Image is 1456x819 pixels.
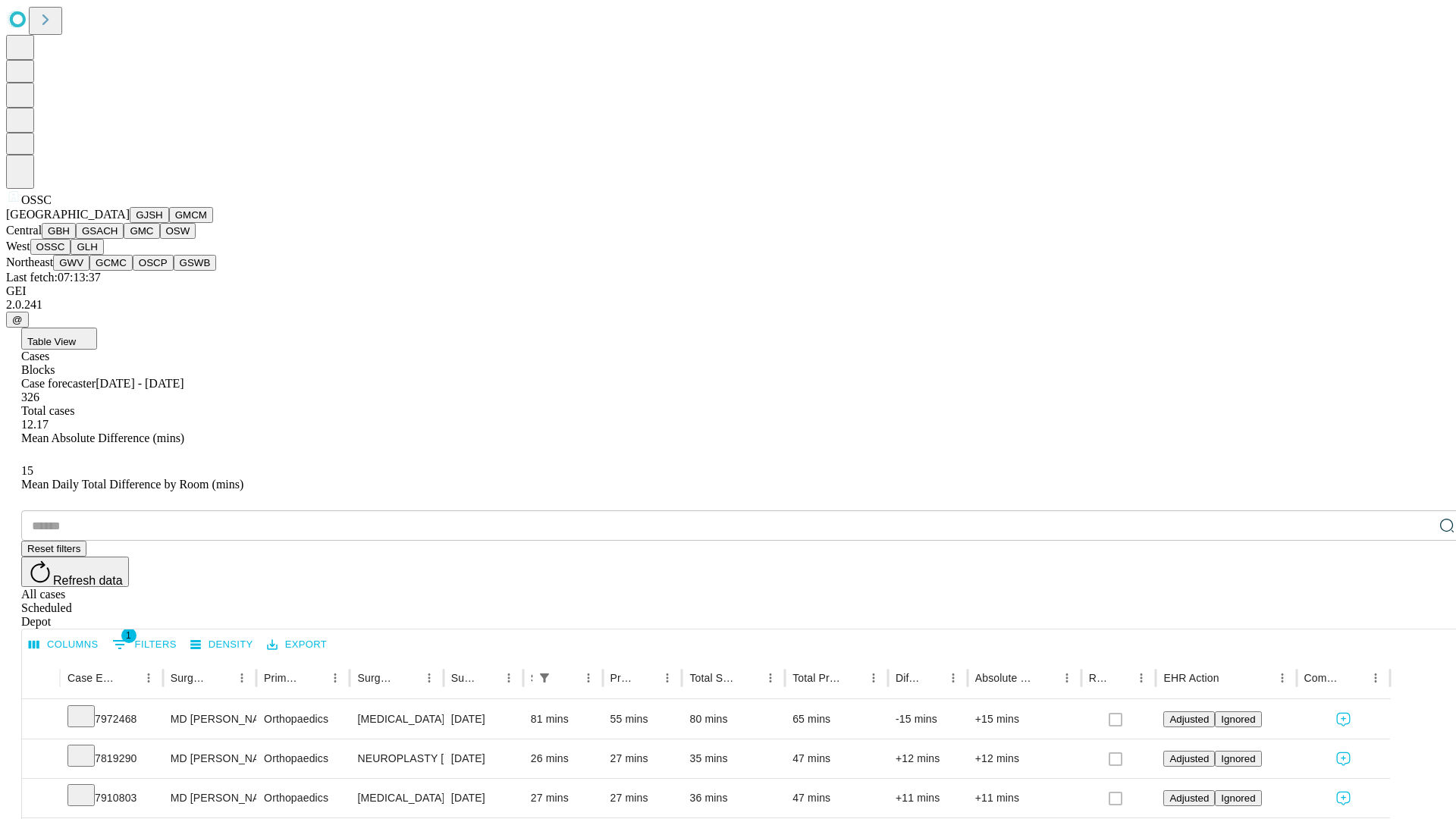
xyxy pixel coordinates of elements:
[1163,711,1215,727] button: Adjusted
[610,779,675,817] div: 27 mins
[6,208,130,221] span: [GEOGRAPHIC_DATA]
[531,779,595,817] div: 27 mins
[171,672,209,684] div: Surgeon Name
[1221,753,1255,764] span: Ignored
[325,667,346,689] button: Menu
[689,700,777,739] div: 80 mins
[21,478,243,491] span: Mean Daily Total Difference by Room (mins)
[21,557,129,587] button: Refresh data
[1163,751,1215,767] button: Adjusted
[71,239,103,255] button: GLH
[1215,711,1261,727] button: Ignored
[6,284,1450,298] div: GEI
[30,786,52,812] button: Expand
[896,739,960,778] div: +12 mins
[6,271,101,284] span: Last fetch: 07:13:37
[21,328,97,350] button: Table View
[27,543,80,554] span: Reset filters
[657,667,678,689] button: Menu
[531,672,532,684] div: Scheduled In Room Duration
[21,541,86,557] button: Reset filters
[27,336,76,347] span: Table View
[1272,667,1293,689] button: Menu
[975,672,1034,684] div: Absolute Difference
[67,739,155,778] div: 7819290
[6,298,1450,312] div: 2.0.241
[21,377,96,390] span: Case forecaster
[1215,790,1261,806] button: Ignored
[263,633,331,657] button: Export
[397,667,419,689] button: Sort
[357,779,435,817] div: [MEDICAL_DATA] OR CAPSULE HAND OR FINGER
[42,223,76,239] button: GBH
[792,672,840,684] div: Total Predicted Duration
[842,667,863,689] button: Sort
[451,672,475,684] div: Surgery Date
[53,574,123,587] span: Refresh data
[689,672,737,684] div: Total Scheduled Duration
[264,779,342,817] div: Orthopaedics
[1169,714,1209,725] span: Adjusted
[1089,672,1109,684] div: Resolved in EHR
[610,739,675,778] div: 27 mins
[231,667,253,689] button: Menu
[792,779,880,817] div: 47 mins
[210,667,231,689] button: Sort
[578,667,599,689] button: Menu
[89,255,133,271] button: GCMC
[76,223,124,239] button: GSACH
[531,739,595,778] div: 26 mins
[635,667,657,689] button: Sort
[133,255,174,271] button: OSCP
[21,391,39,403] span: 326
[264,672,302,684] div: Primary Service
[53,255,89,271] button: GWV
[1221,714,1255,725] span: Ignored
[169,207,213,223] button: GMCM
[117,667,138,689] button: Sort
[534,667,555,689] button: Show filters
[1169,753,1209,764] span: Adjusted
[124,223,159,239] button: GMC
[419,667,440,689] button: Menu
[264,700,342,739] div: Orthopaedics
[534,667,555,689] div: 1 active filter
[121,628,136,643] span: 1
[792,700,880,739] div: 65 mins
[21,464,33,477] span: 15
[357,739,435,778] div: NEUROPLASTY [MEDICAL_DATA] AT [GEOGRAPHIC_DATA]
[303,667,325,689] button: Sort
[67,672,115,684] div: Case Epic Id
[96,377,184,390] span: [DATE] - [DATE]
[264,739,342,778] div: Orthopaedics
[1221,667,1242,689] button: Sort
[67,700,155,739] div: 7972468
[1163,672,1219,684] div: EHR Action
[21,431,184,444] span: Mean Absolute Difference (mins)
[30,746,52,773] button: Expand
[1131,667,1152,689] button: Menu
[6,256,53,268] span: Northeast
[130,207,169,223] button: GJSH
[30,707,52,733] button: Expand
[6,312,29,328] button: @
[451,700,516,739] div: [DATE]
[6,240,30,253] span: West
[160,223,196,239] button: OSW
[21,418,49,431] span: 12.17
[896,779,960,817] div: +11 mins
[943,667,964,689] button: Menu
[138,667,159,689] button: Menu
[1169,792,1209,804] span: Adjusted
[739,667,760,689] button: Sort
[1035,667,1056,689] button: Sort
[477,667,498,689] button: Sort
[451,739,516,778] div: [DATE]
[1163,790,1215,806] button: Adjusted
[1109,667,1131,689] button: Sort
[498,667,519,689] button: Menu
[171,700,249,739] div: MD [PERSON_NAME] [PERSON_NAME]
[108,632,180,657] button: Show filters
[1304,672,1342,684] div: Comments
[689,739,777,778] div: 35 mins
